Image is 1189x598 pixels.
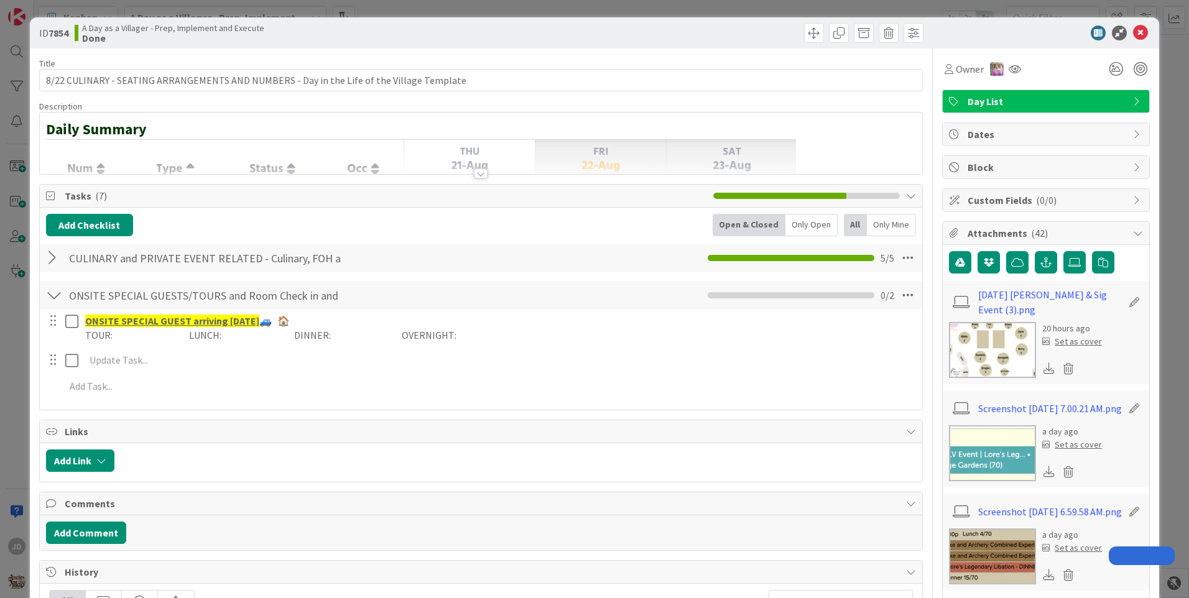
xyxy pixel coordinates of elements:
span: 0 / 2 [881,288,894,303]
a: Screenshot [DATE] 6.59.58 AM.png [978,504,1122,519]
a: [DATE] [PERSON_NAME] & Sig Event (3).png [978,287,1122,317]
a: Screenshot [DATE] 7.00.21 AM.png [978,401,1122,416]
span: Dates [968,127,1127,142]
div: Only Mine [867,214,916,236]
span: History [65,564,900,579]
span: A Day as a Villager - Prep, Implement and Execute [82,23,264,33]
input: type card name here... [39,69,923,91]
span: Tasks [65,188,707,203]
div: Set as cover [1042,335,1102,348]
div: Open & Closed [713,214,785,236]
span: ( 0/0 ) [1036,194,1057,206]
div: Download [1042,567,1056,583]
input: Add Checklist... [65,247,345,269]
span: Attachments [968,226,1127,241]
span: Owner [956,62,984,76]
span: 5 / 5 [881,251,894,265]
u: ONSITE SPECIAL GUEST arriving [DATE] [85,315,259,327]
div: a day ago [1042,528,1102,541]
div: 20 hours ago [1042,322,1102,335]
button: Add Link [46,449,114,472]
span: Block [968,160,1127,175]
p: TOUR: LUNCH: DINNER: OVERNIGHT: [85,328,914,343]
span: Links [65,424,900,439]
div: a day ago [1042,425,1102,438]
span: Day List [968,94,1127,109]
span: Custom Fields [968,193,1127,208]
div: Download [1042,361,1056,377]
p: 🚙 🏠 [85,314,914,328]
strong: Daily Summary [46,119,147,139]
div: Only Open [785,214,838,236]
span: ( 42 ) [1031,227,1048,239]
button: Add Checklist [46,214,133,236]
img: OM [990,62,1004,76]
label: Title [39,58,55,69]
button: Add Comment [46,522,126,544]
b: Done [82,33,264,43]
span: ( 7 ) [95,190,107,202]
div: Set as cover [1042,541,1102,554]
div: All [844,214,867,236]
div: Set as cover [1042,438,1102,451]
div: Download [1042,464,1056,480]
span: ID [39,25,68,40]
span: Comments [65,496,900,511]
b: 7854 [49,27,68,39]
span: Description [39,101,82,112]
input: Add Checklist... [65,284,345,306]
